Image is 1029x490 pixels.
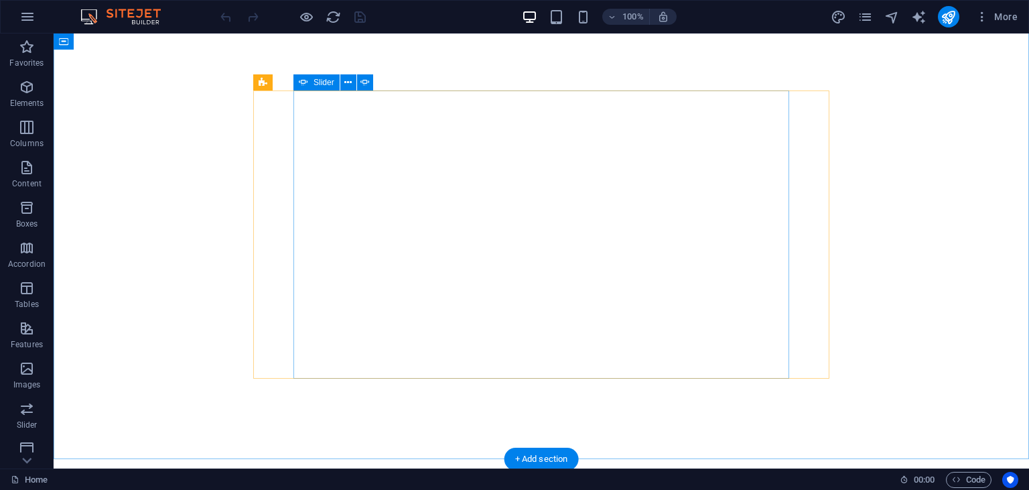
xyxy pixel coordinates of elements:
[15,299,39,310] p: Tables
[602,9,650,25] button: 100%
[622,9,644,25] h6: 100%
[975,10,1018,23] span: More
[857,9,874,25] button: pages
[12,178,42,189] p: Content
[657,11,669,23] i: On resize automatically adjust zoom level to fit chosen device.
[17,420,38,430] p: Slider
[831,9,847,25] button: design
[923,475,925,485] span: :
[504,448,579,471] div: + Add section
[1002,472,1018,488] button: Usercentrics
[314,78,334,86] span: Slider
[952,472,985,488] span: Code
[11,339,43,350] p: Features
[8,259,46,269] p: Accordion
[13,379,41,390] p: Images
[831,9,846,25] i: Design (Ctrl+Alt+Y)
[11,472,48,488] a: Click to cancel selection. Double-click to open Pages
[10,98,44,109] p: Elements
[946,472,991,488] button: Code
[970,6,1023,27] button: More
[325,9,341,25] button: reload
[77,9,178,25] img: Editor Logo
[911,9,927,25] button: text_generator
[938,6,959,27] button: publish
[884,9,900,25] i: Navigator
[914,472,935,488] span: 00 00
[326,9,341,25] i: Reload page
[10,138,44,149] p: Columns
[9,58,44,68] p: Favorites
[884,9,900,25] button: navigator
[16,219,38,229] p: Boxes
